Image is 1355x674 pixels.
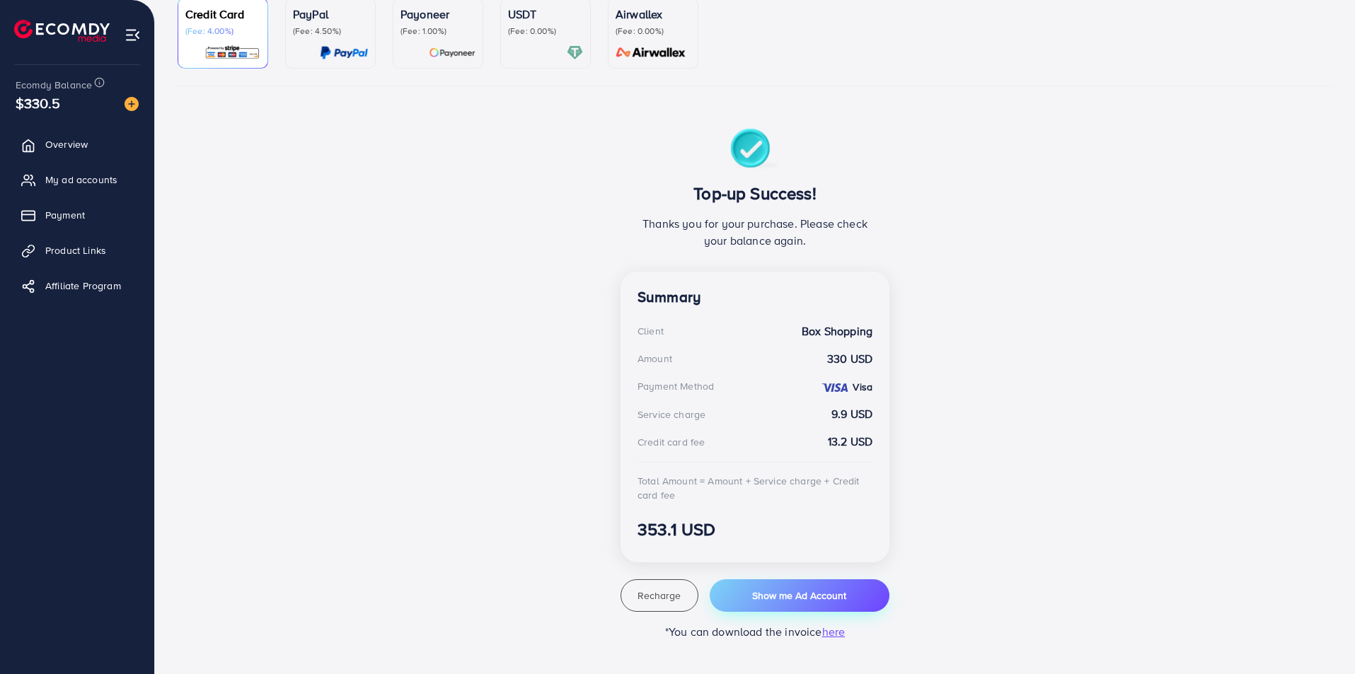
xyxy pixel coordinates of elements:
[638,324,664,338] div: Client
[638,379,714,393] div: Payment Method
[853,380,872,394] strong: Visa
[45,243,106,257] span: Product Links
[125,97,139,111] img: image
[11,165,144,194] a: My ad accounts
[185,25,260,37] p: (Fee: 4.00%)
[638,435,705,449] div: Credit card fee
[616,25,691,37] p: (Fee: 0.00%)
[828,434,872,450] strong: 13.2 USD
[508,6,583,23] p: USDT
[14,20,110,42] img: logo
[293,6,368,23] p: PayPal
[638,215,872,249] p: Thanks you for your purchase. Please check your balance again.
[638,407,705,422] div: Service charge
[508,25,583,37] p: (Fee: 0.00%)
[638,289,872,306] h4: Summary
[400,6,475,23] p: Payoneer
[821,382,849,393] img: credit
[616,6,691,23] p: Airwallex
[827,351,872,367] strong: 330 USD
[400,25,475,37] p: (Fee: 1.00%)
[204,45,260,61] img: card
[638,183,872,204] h3: Top-up Success!
[11,201,144,229] a: Payment
[45,173,117,187] span: My ad accounts
[621,623,889,640] p: *You can download the invoice
[11,130,144,158] a: Overview
[45,279,121,293] span: Affiliate Program
[11,236,144,265] a: Product Links
[11,272,144,300] a: Affiliate Program
[320,45,368,61] img: card
[638,474,872,503] div: Total Amount = Amount + Service charge + Credit card fee
[638,519,872,540] h3: 353.1 USD
[125,27,141,43] img: menu
[611,45,691,61] img: card
[831,406,872,422] strong: 9.9 USD
[638,588,681,603] span: Recharge
[638,351,672,366] div: Amount
[45,137,88,151] span: Overview
[185,6,260,23] p: Credit Card
[1295,610,1344,663] iframe: Chat
[429,45,475,61] img: card
[752,588,846,603] span: Show me Ad Account
[45,208,85,222] span: Payment
[293,25,368,37] p: (Fee: 4.50%)
[621,579,698,612] button: Recharge
[16,78,92,92] span: Ecomdy Balance
[730,129,780,172] img: success
[567,45,583,61] img: card
[802,323,872,339] strong: Box Shopping
[13,85,62,122] span: $330.5
[822,624,846,639] span: here
[710,579,889,612] button: Show me Ad Account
